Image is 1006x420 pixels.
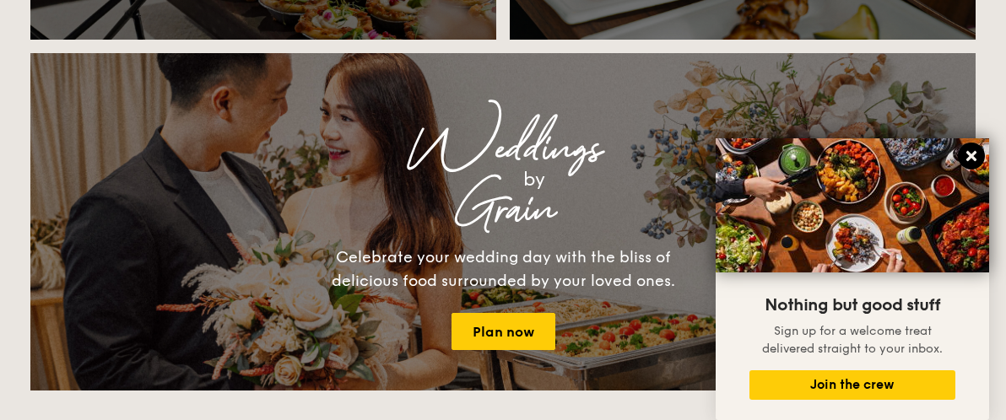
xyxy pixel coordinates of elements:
[452,313,555,350] a: Plan now
[765,295,940,315] span: Nothing but good stuff
[762,324,943,356] span: Sign up for a welcome treat delivered straight to your inbox.
[179,134,827,164] div: Weddings
[179,195,827,225] div: Grain
[313,245,693,293] div: Celebrate your wedding day with the bliss of delicious food surrounded by your loved ones.
[716,138,989,272] img: DSC07876-Edit02-Large.jpeg
[958,143,985,170] button: Close
[749,370,955,400] button: Join the crew
[241,164,827,195] div: by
